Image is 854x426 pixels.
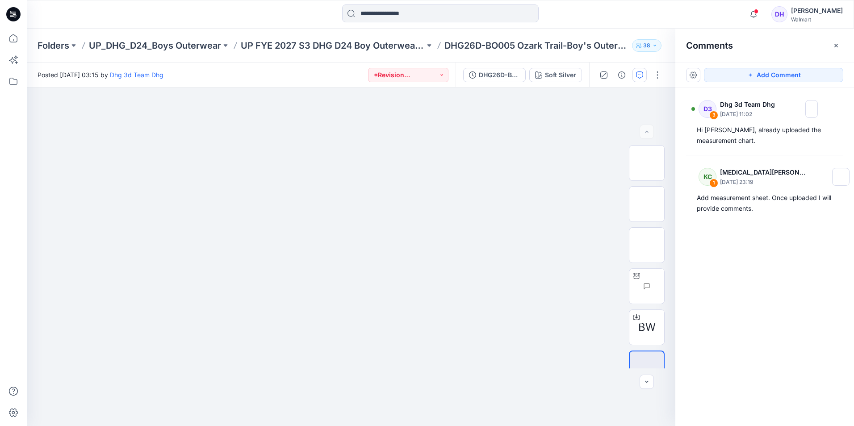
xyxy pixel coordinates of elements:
a: Dhg 3d Team Dhg [110,71,163,79]
a: UP FYE 2027 S3 DHG D24 Boy Outerwear - Ozark Trail [241,39,425,52]
button: 38 [632,39,661,52]
p: [DATE] 11:02 [720,110,780,119]
p: 38 [643,41,650,50]
p: [MEDICAL_DATA][PERSON_NAME] [720,167,807,178]
span: Posted [DATE] 03:15 by [38,70,163,79]
div: Hi [PERSON_NAME], already uploaded the measurement chart. [697,125,833,146]
div: DHG26D-BO005 Ozark Trail-Boy's Outerwear - Softshell V1 [479,70,520,80]
p: [DATE] 23:19 [720,178,807,187]
div: Add measurement sheet. Once uploaded I will provide comments. [697,192,833,214]
div: 3 [709,111,718,120]
div: Soft Silver [545,70,576,80]
div: D3 [699,100,716,118]
div: DH [771,6,787,22]
div: KC [699,168,716,186]
button: DHG26D-BO005 Ozark Trail-Boy's Outerwear - Softshell V1 [463,68,526,82]
div: 1 [709,179,718,188]
button: Soft Silver [529,68,582,82]
h2: Comments [686,40,733,51]
div: [PERSON_NAME] [791,5,843,16]
p: Dhg 3d Team Dhg [720,99,780,110]
a: UP_DHG_D24_Boys Outerwear [89,39,221,52]
button: Details [615,68,629,82]
p: DHG26D-BO005 Ozark Trail-Boy's Outerwear - Softshell V1 [444,39,628,52]
button: Add Comment [704,68,843,82]
a: Folders [38,39,69,52]
div: Walmart [791,16,843,23]
span: BW [638,319,656,335]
